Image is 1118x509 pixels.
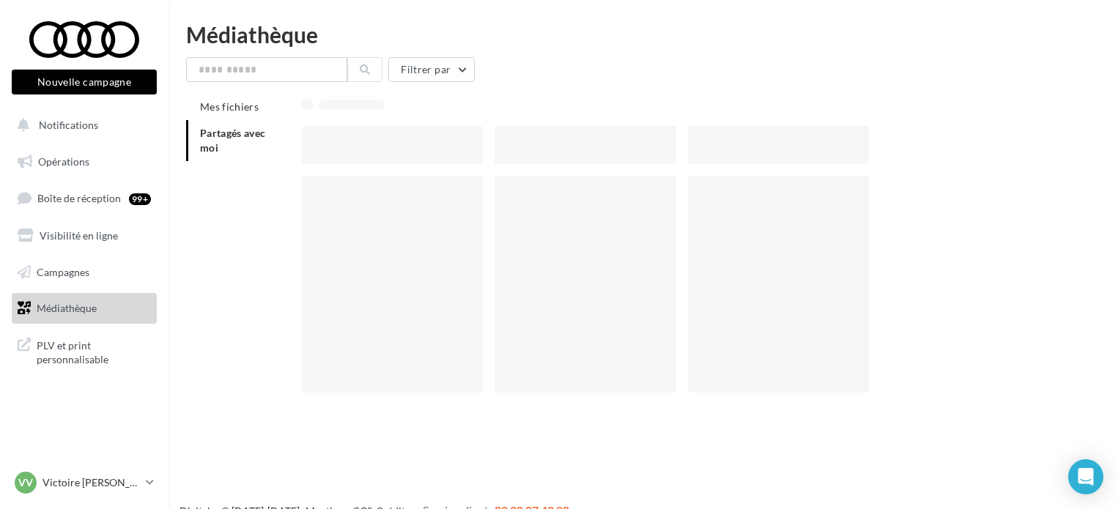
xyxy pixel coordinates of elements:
a: Opérations [9,146,160,177]
a: Boîte de réception99+ [9,182,160,214]
button: Nouvelle campagne [12,70,157,94]
div: Open Intercom Messenger [1068,459,1103,494]
div: Médiathèque [186,23,1100,45]
button: Notifications [9,110,154,141]
a: PLV et print personnalisable [9,330,160,373]
span: Visibilité en ligne [40,229,118,242]
span: Boîte de réception [37,192,121,204]
a: VV Victoire [PERSON_NAME] [12,469,157,497]
span: Mes fichiers [200,100,259,113]
a: Médiathèque [9,293,160,324]
span: Médiathèque [37,302,97,314]
div: 99+ [129,193,151,205]
a: Visibilité en ligne [9,220,160,251]
a: Campagnes [9,257,160,288]
p: Victoire [PERSON_NAME] [42,475,140,490]
span: Opérations [38,155,89,168]
span: Partagés avec moi [200,127,266,154]
span: VV [18,475,33,490]
span: Notifications [39,119,98,131]
button: Filtrer par [388,57,475,82]
span: Campagnes [37,265,89,278]
span: PLV et print personnalisable [37,335,151,367]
